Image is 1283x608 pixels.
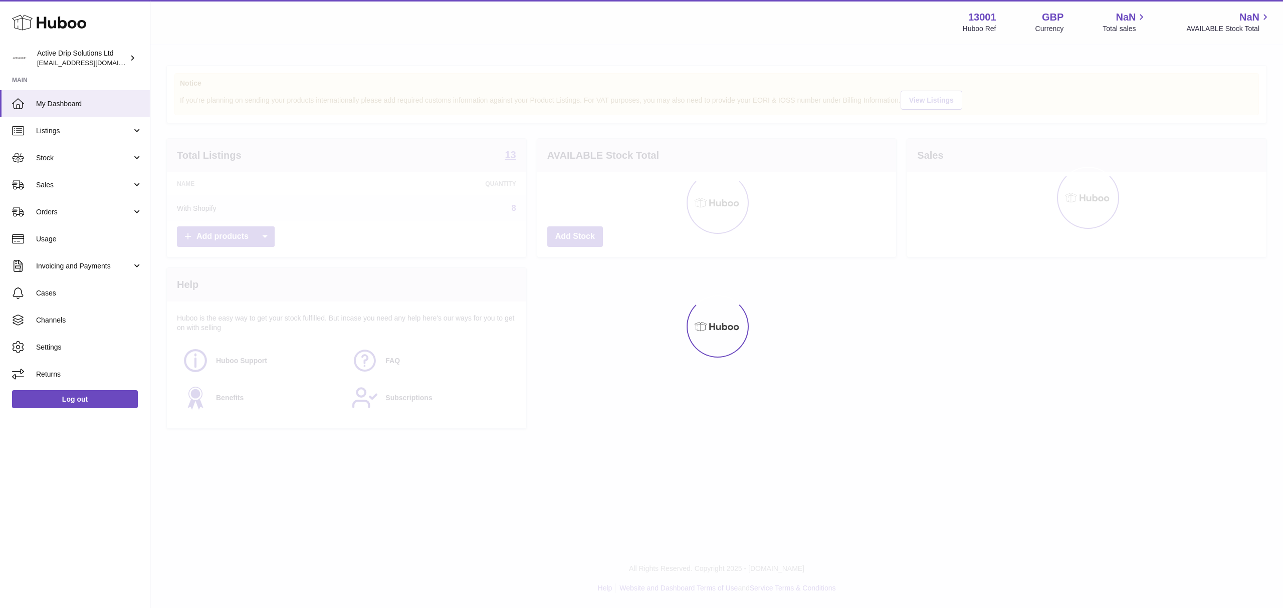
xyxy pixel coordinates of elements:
a: Log out [12,390,138,408]
span: Channels [36,316,142,325]
span: Orders [36,207,132,217]
a: NaN Total sales [1103,11,1147,34]
strong: 13001 [968,11,996,24]
span: NaN [1116,11,1136,24]
span: Returns [36,370,142,379]
span: Sales [36,180,132,190]
span: Usage [36,234,142,244]
span: Cases [36,288,142,298]
a: NaN AVAILABLE Stock Total [1186,11,1271,34]
span: Listings [36,126,132,136]
div: Active Drip Solutions Ltd [37,49,127,68]
div: Currency [1035,24,1064,34]
span: NaN [1239,11,1259,24]
span: Settings [36,343,142,352]
span: My Dashboard [36,99,142,109]
span: Total sales [1103,24,1147,34]
span: Invoicing and Payments [36,261,132,271]
strong: GBP [1042,11,1063,24]
span: AVAILABLE Stock Total [1186,24,1271,34]
span: Stock [36,153,132,163]
span: [EMAIL_ADDRESS][DOMAIN_NAME] [37,59,147,67]
img: internalAdmin-13001@internal.huboo.com [12,51,27,66]
div: Huboo Ref [963,24,996,34]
